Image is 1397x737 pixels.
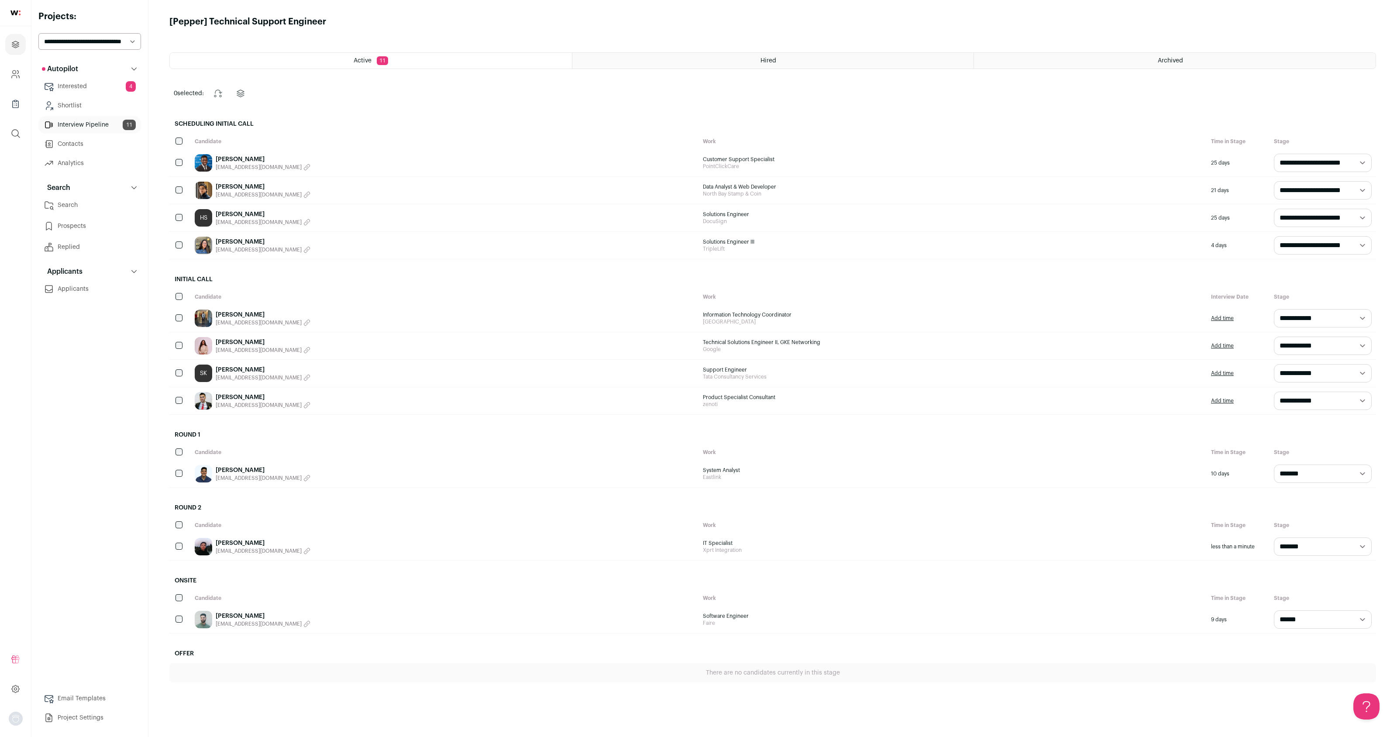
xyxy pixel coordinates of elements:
a: [PERSON_NAME] [216,155,310,164]
a: Add time [1211,342,1234,349]
span: Technical Solutions Engineer II, GKE Networking [703,339,1202,346]
div: 9 days [1207,606,1270,633]
div: Time in Stage [1207,444,1270,460]
a: Add time [1211,315,1234,322]
span: [EMAIL_ADDRESS][DOMAIN_NAME] [216,374,302,381]
img: c5db209c4d6015917989a1964938006446c588071ff24f1fa261750e6b76c99b.jpg [195,538,212,555]
span: 4 [126,81,136,92]
h2: Projects: [38,10,141,23]
a: [PERSON_NAME] [216,393,310,402]
span: Software Engineer [703,613,1202,620]
h2: Scheduling Initial Call [169,114,1376,134]
div: less than a minute [1207,533,1270,560]
img: 34b795a4aff8dda2d2e1dc1731342ac73f093f86e85fa70b23d364d07c0dc359.jpg [195,611,212,628]
div: Stage [1270,289,1376,305]
div: Candidate [190,444,698,460]
div: Candidate [190,517,698,533]
button: [EMAIL_ADDRESS][DOMAIN_NAME] [216,402,310,409]
a: Company Lists [5,93,26,114]
div: Time in Stage [1207,134,1270,149]
span: [GEOGRAPHIC_DATA] [703,318,1202,325]
a: [PERSON_NAME] [216,612,310,620]
span: Active [354,58,372,64]
a: [PERSON_NAME] [216,238,310,246]
button: [EMAIL_ADDRESS][DOMAIN_NAME] [216,191,310,198]
div: 25 days [1207,204,1270,231]
span: Xprt Integration [703,547,1202,554]
span: [EMAIL_ADDRESS][DOMAIN_NAME] [216,548,302,554]
p: Autopilot [42,64,78,74]
img: 1e47d053bfa66a875b05c813c31ed26eb95396ae734f7f3e982b3c4a1b1a13d3.jpg [195,154,212,172]
span: Google [703,346,1202,353]
p: Applicants [42,266,83,277]
div: 21 days [1207,177,1270,204]
a: Add time [1211,370,1234,377]
div: Time in Stage [1207,517,1270,533]
span: Information Technology Coordinator [703,311,1202,318]
span: IT Specialist [703,540,1202,547]
span: [EMAIL_ADDRESS][DOMAIN_NAME] [216,191,302,198]
h2: Round 1 [169,425,1376,444]
img: b56d921c66bd359601ead28d18e5d22458f9ae34536a262327548b851569d979.jpg [195,182,212,199]
img: wellfound-shorthand-0d5821cbd27db2630d0214b213865d53afaa358527fdda9d0ea32b1df1b89c2c.svg [10,10,21,15]
div: Candidate [190,134,698,149]
span: Customer Support Specialist [703,156,1202,163]
button: [EMAIL_ADDRESS][DOMAIN_NAME] [216,374,310,381]
span: 11 [377,56,388,65]
span: Solutions Engineer [703,211,1202,218]
span: Solutions Engineer III [703,238,1202,245]
div: There are no candidates currently in this stage [169,663,1376,682]
span: [EMAIL_ADDRESS][DOMAIN_NAME] [216,246,302,253]
div: Work [698,134,1207,149]
img: 2cb092a45f40c9499bbc49936eccf299045f61f6e0e3fc4d896115a345a857d3 [195,392,212,410]
a: HS [195,209,212,227]
a: Interested4 [38,78,141,95]
span: Archived [1158,58,1183,64]
h1: [Pepper] Technical Support Engineer [169,16,326,28]
span: System Analyst [703,467,1202,474]
a: Projects [5,34,26,55]
a: Analytics [38,155,141,172]
span: 11 [123,120,136,130]
div: Time in Stage [1207,590,1270,606]
a: [PERSON_NAME] [216,310,310,319]
span: Hired [760,58,776,64]
span: [EMAIL_ADDRESS][DOMAIN_NAME] [216,347,302,354]
span: [EMAIL_ADDRESS][DOMAIN_NAME] [216,475,302,482]
a: Applicants [38,280,141,298]
h2: Initial Call [169,270,1376,289]
div: Candidate [190,289,698,305]
button: [EMAIL_ADDRESS][DOMAIN_NAME] [216,620,310,627]
a: Contacts [38,135,141,153]
button: Open dropdown [9,712,23,726]
span: [EMAIL_ADDRESS][DOMAIN_NAME] [216,319,302,326]
span: [EMAIL_ADDRESS][DOMAIN_NAME] [216,402,302,409]
button: Applicants [38,263,141,280]
h2: Offer [169,644,1376,663]
span: Data Analyst & Web Developer [703,183,1202,190]
button: [EMAIL_ADDRESS][DOMAIN_NAME] [216,548,310,554]
span: [EMAIL_ADDRESS][DOMAIN_NAME] [216,620,302,627]
a: [PERSON_NAME] [216,183,310,191]
div: Stage [1270,444,1376,460]
button: [EMAIL_ADDRESS][DOMAIN_NAME] [216,164,310,171]
a: Search [38,196,141,214]
img: nopic.png [9,712,23,726]
a: [PERSON_NAME] [216,466,310,475]
div: 4 days [1207,232,1270,259]
div: Candidate [190,590,698,606]
a: [PERSON_NAME] [216,539,310,548]
span: Tata Consultancy Services [703,373,1202,380]
a: [PERSON_NAME] [216,338,310,347]
div: 10 days [1207,460,1270,487]
div: Interview Date [1207,289,1270,305]
div: Stage [1270,590,1376,606]
a: Prospects [38,217,141,235]
span: Eastlink [703,474,1202,481]
iframe: Help Scout Beacon - Open [1353,693,1380,720]
div: SK [195,365,212,382]
div: Work [698,590,1207,606]
span: 0 [174,90,177,96]
span: [EMAIL_ADDRESS][DOMAIN_NAME] [216,164,302,171]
